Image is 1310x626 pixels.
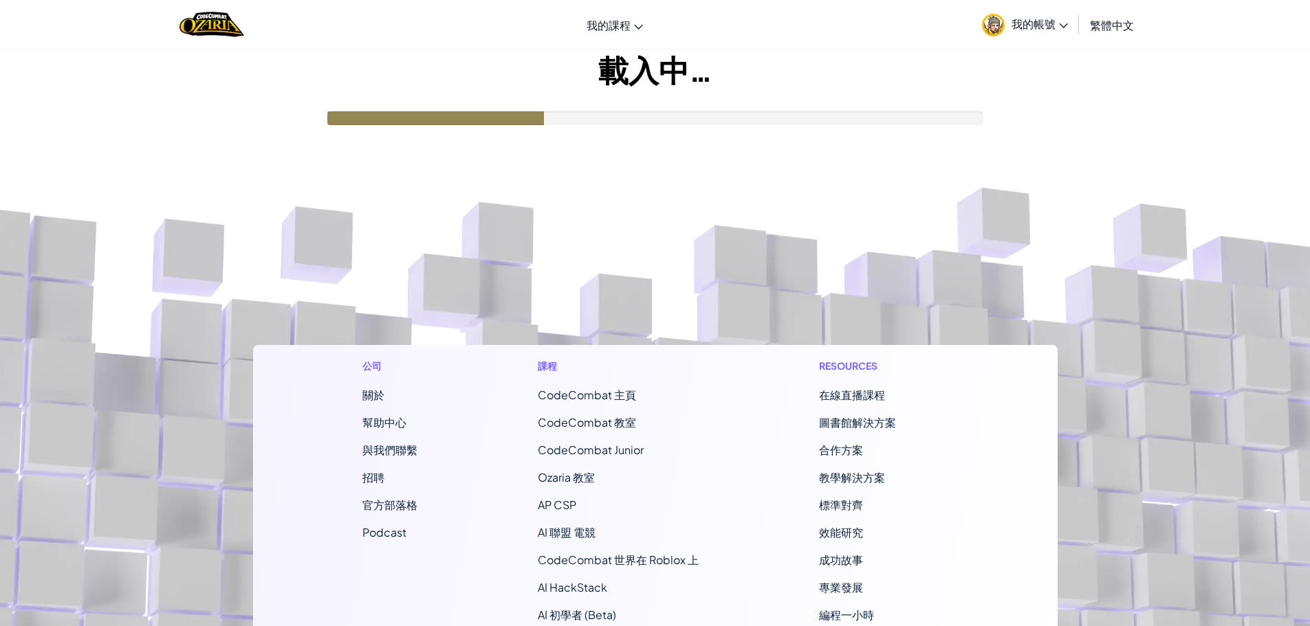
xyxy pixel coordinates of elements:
a: 我的帳號 [975,3,1075,46]
a: 招聘 [362,470,384,484]
span: 與我們聯繫 [362,443,417,457]
a: 我的課程 [580,6,650,43]
a: AP CSP [538,498,576,512]
span: 我的帳號 [1012,16,1068,31]
a: Ozaria 教室 [538,470,595,484]
a: 教學解決方案 [819,470,885,484]
a: Podcast [362,525,406,539]
span: 繁體中文 [1090,18,1134,32]
a: 幫助中心 [362,415,406,429]
img: avatar [982,14,1005,36]
span: CodeCombat 主頁 [538,388,636,402]
a: Ozaria by CodeCombat logo [179,10,243,38]
h1: 公司 [362,359,417,373]
a: 專業發展 [819,580,863,594]
h1: 課程 [538,359,699,373]
a: 繁體中文 [1083,6,1141,43]
a: 成功故事 [819,552,863,567]
a: 官方部落格 [362,498,417,512]
a: 在線直播課程 [819,388,885,402]
a: 效能研究 [819,525,863,539]
a: AI HackStack [538,580,607,594]
h1: Resources [819,359,948,373]
a: 合作方案 [819,443,863,457]
a: 標準對齊 [819,498,863,512]
a: AI 聯盟 電競 [538,525,596,539]
img: Home [179,10,243,38]
a: 圖書館解決方案 [819,415,896,429]
a: CodeCombat Junior [538,443,644,457]
span: 我的課程 [587,18,631,32]
a: 關於 [362,388,384,402]
a: CodeCombat 教室 [538,415,636,429]
a: 編程一小時 [819,607,874,622]
a: AI 初學者 (Beta) [538,607,616,622]
a: CodeCombat 世界在 Roblox 上 [538,552,699,567]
